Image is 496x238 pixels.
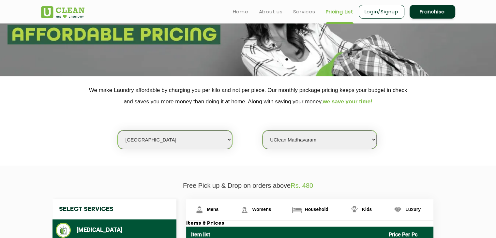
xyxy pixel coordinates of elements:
img: Womens [239,204,250,216]
p: Free Pick up & Drop on orders above [41,182,455,189]
span: Household [305,207,328,212]
img: Mens [194,204,205,216]
img: Luxury [392,204,403,216]
h3: Items & Prices [186,221,433,227]
img: UClean Laundry and Dry Cleaning [41,6,84,18]
li: [MEDICAL_DATA] [56,223,173,238]
a: About us [259,8,283,16]
img: Kids [349,204,360,216]
span: we save your time! [323,98,372,105]
a: Pricing List [326,8,353,16]
img: Dry Cleaning [56,223,71,238]
h4: Select Services [53,199,176,219]
a: Franchise [410,5,455,19]
p: We make Laundry affordable by charging you per kilo and not per piece. Our monthly package pricin... [41,84,455,107]
span: Luxury [405,207,421,212]
span: Mens [207,207,219,212]
span: Womens [252,207,271,212]
a: Services [293,8,315,16]
a: Home [233,8,248,16]
a: Login/Signup [359,5,404,19]
span: Kids [362,207,372,212]
span: Rs. 480 [291,182,313,189]
img: Household [291,204,303,216]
